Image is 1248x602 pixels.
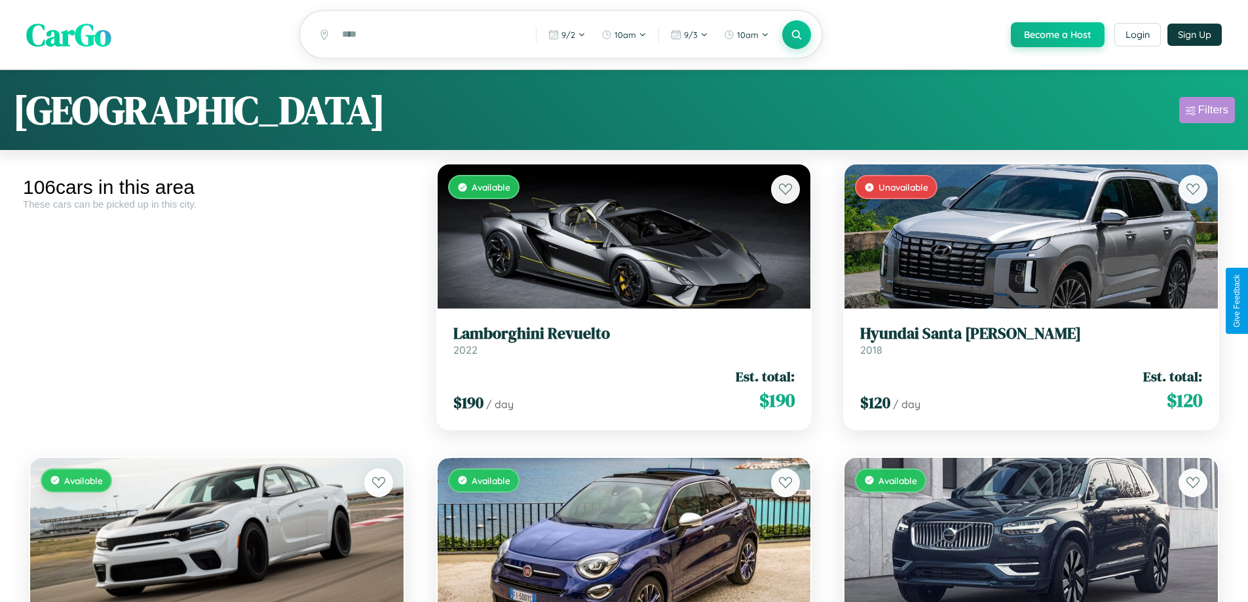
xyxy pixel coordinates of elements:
[860,392,890,413] span: $ 120
[684,29,698,40] span: 9 / 3
[64,475,103,486] span: Available
[1167,24,1222,46] button: Sign Up
[1143,367,1202,386] span: Est. total:
[1167,387,1202,413] span: $ 120
[737,29,759,40] span: 10am
[879,475,917,486] span: Available
[472,181,510,193] span: Available
[717,24,776,45] button: 10am
[26,13,111,56] span: CarGo
[759,387,795,413] span: $ 190
[860,324,1202,343] h3: Hyundai Santa [PERSON_NAME]
[486,398,514,411] span: / day
[736,367,795,386] span: Est. total:
[453,343,478,356] span: 2022
[1179,97,1235,123] button: Filters
[542,24,592,45] button: 9/2
[1198,103,1228,117] div: Filters
[453,324,795,343] h3: Lamborghini Revuelto
[893,398,920,411] span: / day
[453,392,483,413] span: $ 190
[615,29,636,40] span: 10am
[472,475,510,486] span: Available
[860,343,882,356] span: 2018
[595,24,653,45] button: 10am
[879,181,928,193] span: Unavailable
[1114,23,1161,47] button: Login
[1011,22,1105,47] button: Become a Host
[860,324,1202,356] a: Hyundai Santa [PERSON_NAME]2018
[23,198,411,210] div: These cars can be picked up in this city.
[561,29,575,40] span: 9 / 2
[664,24,715,45] button: 9/3
[13,83,385,137] h1: [GEOGRAPHIC_DATA]
[1232,274,1241,328] div: Give Feedback
[23,176,411,198] div: 106 cars in this area
[453,324,795,356] a: Lamborghini Revuelto2022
